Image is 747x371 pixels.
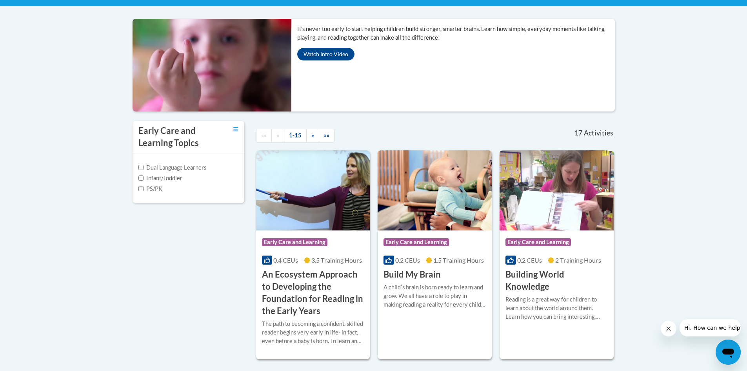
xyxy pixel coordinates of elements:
[276,132,279,139] span: «
[574,129,582,137] span: 17
[383,283,486,309] div: A childʹs brain is born ready to learn and grow. We all have a role to play in making reading a r...
[256,150,370,359] a: Course LogoEarly Care and Learning0.4 CEUs3.5 Training Hours An Ecosystem Approach to Developing ...
[378,150,492,359] a: Course LogoEarly Care and Learning0.2 CEUs1.5 Training Hours Build My BrainA childʹs brain is bor...
[138,174,182,183] label: Infant/Toddler
[517,256,542,264] span: 0.2 CEUs
[297,48,354,60] button: Watch Intro Video
[505,238,571,246] span: Early Care and Learning
[500,150,614,359] a: Course LogoEarly Care and Learning0.2 CEUs2 Training Hours Building World KnowledgeReading is a g...
[383,269,441,281] h3: Build My Brain
[661,321,676,336] iframe: Close message
[262,269,364,317] h3: An Ecosystem Approach to Developing the Foundation for Reading in the Early Years
[138,186,144,191] input: Checkbox for Options
[319,129,334,143] a: End
[306,129,319,143] a: Next
[262,238,327,246] span: Early Care and Learning
[138,185,162,193] label: PS/PK
[261,132,267,139] span: ««
[395,256,420,264] span: 0.2 CEUs
[256,150,370,230] img: Course Logo
[5,5,64,12] span: Hi. How can we help?
[505,295,608,321] div: Reading is a great way for children to learn about the world around them. Learn how you can bring...
[138,125,213,149] h3: Early Care and Learning Topics
[555,256,601,264] span: 2 Training Hours
[256,129,272,143] a: Begining
[138,163,206,172] label: Dual Language Learners
[324,132,329,139] span: »»
[433,256,484,264] span: 1.5 Training Hours
[680,319,741,336] iframe: Message from company
[138,175,144,181] input: Checkbox for Options
[233,125,238,133] a: Toggle collapse
[378,150,492,230] img: Course Logo
[311,132,314,139] span: »
[383,238,449,246] span: Early Care and Learning
[311,256,362,264] span: 3.5 Training Hours
[271,129,284,143] a: Previous
[262,320,364,345] div: The path to becoming a confident, skilled reader begins very early in life- in fact, even before ...
[584,129,613,137] span: Activities
[505,269,608,293] h3: Building World Knowledge
[138,165,144,170] input: Checkbox for Options
[716,340,741,365] iframe: Button to launch messaging window
[297,25,615,42] p: It’s never too early to start helping children build stronger, smarter brains. Learn how simple, ...
[273,256,298,264] span: 0.4 CEUs
[284,129,307,143] a: 1-15
[500,150,614,230] img: Course Logo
